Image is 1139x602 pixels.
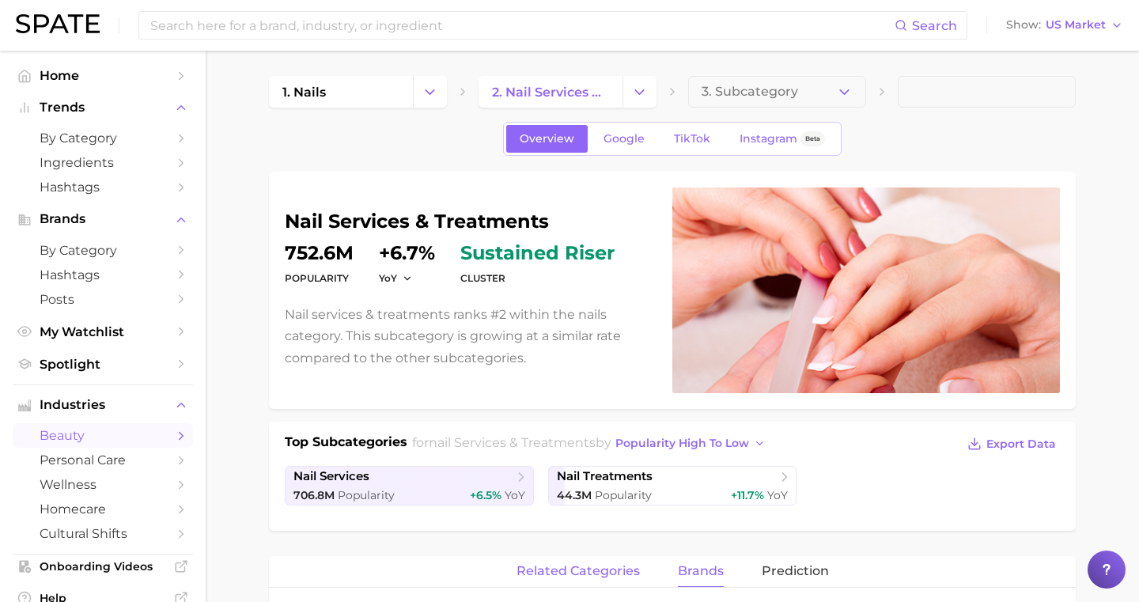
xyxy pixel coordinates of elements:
[13,238,193,263] a: by Category
[40,180,166,195] span: Hashtags
[40,357,166,372] span: Spotlight
[1002,15,1127,36] button: ShowUS Market
[726,125,838,153] a: InstagramBeta
[1046,21,1106,29] span: US Market
[520,132,574,146] span: Overview
[269,76,413,108] a: 1. nails
[40,559,166,574] span: Onboarding Videos
[13,263,193,287] a: Hashtags
[678,564,724,578] span: brands
[470,488,501,502] span: +6.5%
[412,435,770,450] span: for by
[460,244,615,263] span: sustained riser
[13,150,193,175] a: Ingredients
[13,393,193,417] button: Industries
[40,398,166,412] span: Industries
[492,85,609,100] span: 2. nail services & treatments
[40,324,166,339] span: My Watchlist
[379,271,413,285] button: YoY
[13,352,193,377] a: Spotlight
[548,466,797,505] a: nail treatments44.3m Popularity+11.7% YoY
[805,132,820,146] span: Beta
[13,126,193,150] a: by Category
[293,488,335,502] span: 706.8m
[13,472,193,497] a: wellness
[986,437,1056,451] span: Export Data
[963,433,1060,455] button: Export Data
[40,212,166,226] span: Brands
[517,564,640,578] span: related categories
[338,488,395,502] span: Popularity
[590,125,658,153] a: Google
[479,76,622,108] a: 2. nail services & treatments
[13,555,193,578] a: Onboarding Videos
[13,207,193,231] button: Brands
[40,502,166,517] span: homecare
[615,437,749,450] span: popularity high to low
[740,132,797,146] span: Instagram
[702,85,798,99] span: 3. Subcategory
[379,244,435,263] dd: +6.7%
[285,466,534,505] a: nail services706.8m Popularity+6.5% YoY
[912,18,957,33] span: Search
[622,76,657,108] button: Change Category
[285,212,653,231] h1: nail services & treatments
[285,244,354,263] dd: 752.6m
[460,269,615,288] dt: cluster
[13,320,193,344] a: My Watchlist
[379,271,397,285] span: YoY
[505,488,525,502] span: YoY
[40,526,166,541] span: cultural shifts
[13,497,193,521] a: homecare
[40,68,166,83] span: Home
[40,243,166,258] span: by Category
[13,423,193,448] a: beauty
[40,452,166,468] span: personal care
[413,76,447,108] button: Change Category
[557,488,592,502] span: 44.3m
[674,132,710,146] span: TikTok
[595,488,652,502] span: Popularity
[282,85,326,100] span: 1. nails
[611,433,770,454] button: popularity high to low
[13,63,193,88] a: Home
[40,100,166,115] span: Trends
[506,125,588,153] a: Overview
[40,131,166,146] span: by Category
[429,435,596,450] span: nail services & treatments
[731,488,764,502] span: +11.7%
[688,76,866,108] button: 3. Subcategory
[40,267,166,282] span: Hashtags
[293,469,369,484] span: nail services
[285,304,653,369] p: Nail services & treatments ranks #2 within the nails category. This subcategory is growing at a s...
[285,269,354,288] dt: Popularity
[660,125,724,153] a: TikTok
[1006,21,1041,29] span: Show
[16,14,100,33] img: SPATE
[149,12,895,39] input: Search here for a brand, industry, or ingredient
[557,469,653,484] span: nail treatments
[604,132,645,146] span: Google
[285,433,407,456] h1: Top Subcategories
[767,488,788,502] span: YoY
[13,287,193,312] a: Posts
[40,292,166,307] span: Posts
[13,175,193,199] a: Hashtags
[40,155,166,170] span: Ingredients
[13,521,193,546] a: cultural shifts
[40,477,166,492] span: wellness
[40,428,166,443] span: beauty
[13,96,193,119] button: Trends
[762,564,829,578] span: Prediction
[13,448,193,472] a: personal care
